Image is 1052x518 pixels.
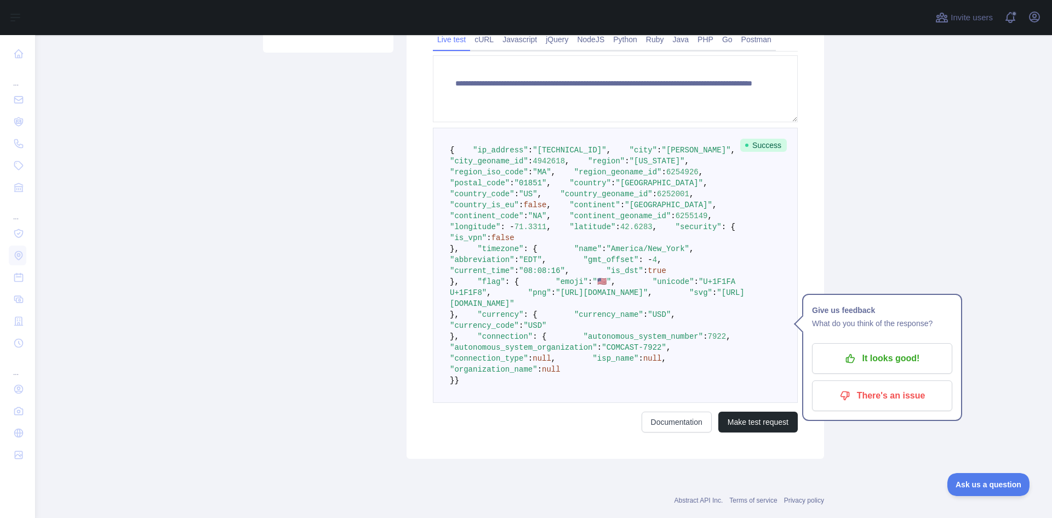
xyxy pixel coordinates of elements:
span: "MA" [533,168,551,177]
span: : [643,310,648,319]
a: PHP [693,31,718,48]
span: null [542,365,561,374]
span: , [607,146,611,155]
span: : [662,168,666,177]
span: 7922 [708,332,727,341]
span: "01851" [514,179,547,187]
span: , [546,212,551,220]
span: "[PERSON_NAME]" [662,146,731,155]
span: "country" [569,179,611,187]
span: "continent_geoname_id" [569,212,671,220]
span: "[GEOGRAPHIC_DATA]" [615,179,703,187]
span: : [514,255,519,264]
div: ... [9,355,26,377]
span: : { [505,277,519,286]
button: It looks good! [812,343,952,374]
span: : [657,146,661,155]
span: "city" [630,146,657,155]
span: , [542,255,546,264]
span: "country_geoname_id" [561,190,653,198]
span: : [487,234,491,242]
span: , [648,288,652,297]
a: Go [718,31,737,48]
span: , [611,277,615,286]
span: "is_vpn" [450,234,487,242]
div: ... [9,66,26,88]
span: , [689,190,694,198]
span: }, [450,277,459,286]
span: : [528,354,533,363]
span: "region" [588,157,625,166]
span: "EDT" [519,255,542,264]
span: null [643,354,662,363]
span: "[US_STATE]" [630,157,685,166]
span: , [731,146,735,155]
span: , [546,223,551,231]
a: Javascript [498,31,541,48]
span: "png" [528,288,551,297]
a: Ruby [642,31,668,48]
span: , [551,354,556,363]
span: : [510,179,514,187]
span: , [712,201,717,209]
span: "autonomous_system_organization" [450,343,597,352]
span: : [519,321,523,330]
span: 6254926 [666,168,699,177]
span: : [712,288,717,297]
span: : [671,212,675,220]
span: : - [639,255,653,264]
span: : [528,168,533,177]
span: "continent" [569,201,620,209]
span: : [694,277,699,286]
span: : [523,212,528,220]
span: , [546,179,551,187]
span: : [643,266,648,275]
span: "emoji" [556,277,588,286]
span: 42.6283 [620,223,653,231]
span: Invite users [951,12,993,24]
a: Postman [737,31,776,48]
span: , [565,266,569,275]
span: : [638,354,643,363]
span: , [653,223,657,231]
span: "organization_name" [450,365,538,374]
span: "continent_code" [450,212,523,220]
span: "latitude" [569,223,615,231]
span: , [703,179,707,187]
span: "[URL][DOMAIN_NAME]" [556,288,648,297]
span: "USD" [523,321,546,330]
span: 6252001 [657,190,689,198]
span: , [689,244,694,253]
span: "city_geoname_id" [450,157,528,166]
span: true [648,266,666,275]
p: It looks good! [820,349,944,368]
a: Privacy policy [784,497,824,504]
span: "country_code" [450,190,514,198]
span: : [620,201,625,209]
p: There's an issue [820,386,944,405]
span: : [519,201,523,209]
a: NodeJS [573,31,609,48]
span: : [625,157,629,166]
a: Java [668,31,694,48]
span: : [551,288,556,297]
span: 71.3311 [514,223,547,231]
button: There's an issue [812,380,952,411]
h1: Give us feedback [812,304,952,317]
span: "ip_address" [473,146,528,155]
span: "[TECHNICAL_ID]" [533,146,606,155]
span: "COMCAST-7922" [602,343,666,352]
span: "🇺🇸" [593,277,611,286]
button: Invite users [933,9,995,26]
span: false [523,201,546,209]
span: "svg" [689,288,712,297]
span: 6255149 [676,212,708,220]
span: "connection_type" [450,354,528,363]
span: : - [500,223,514,231]
span: "currency_code" [450,321,519,330]
span: } [450,376,454,385]
span: "is_dst" [607,266,643,275]
span: , [546,201,551,209]
a: Documentation [642,412,712,432]
span: }, [450,310,459,319]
